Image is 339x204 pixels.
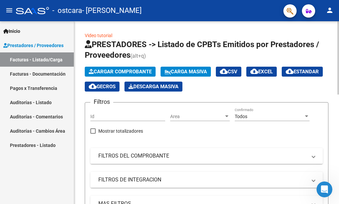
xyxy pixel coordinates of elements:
[216,67,241,77] button: CSV
[90,172,323,188] mat-expansion-panel-header: FILTROS DE INTEGRACION
[89,82,97,90] mat-icon: cloud_download
[161,67,211,77] button: Carga Masiva
[52,3,82,18] span: - ostcara
[282,67,323,77] button: Estandar
[130,53,146,59] span: (alt+q)
[124,82,182,92] button: Descarga Masiva
[124,82,182,92] app-download-masive: Descarga masiva de comprobantes (adjuntos)
[90,97,113,106] h3: Filtros
[85,82,120,92] button: Gecros
[326,6,334,14] mat-icon: person
[165,69,207,75] span: Carga Masiva
[316,181,332,197] iframe: Intercom live chat
[98,152,307,160] mat-panel-title: FILTROS DEL COMPROBANTE
[89,69,152,75] span: Cargar Comprobante
[98,127,143,135] span: Mostrar totalizadores
[85,67,156,77] button: Cargar Comprobante
[220,67,228,75] mat-icon: cloud_download
[246,67,277,77] button: EXCEL
[5,6,13,14] mat-icon: menu
[89,84,116,90] span: Gecros
[85,40,319,60] span: PRESTADORES -> Listado de CPBTs Emitidos por Prestadores / Proveedores
[170,114,224,119] span: Area
[250,67,258,75] mat-icon: cloud_download
[286,67,294,75] mat-icon: cloud_download
[98,176,307,183] mat-panel-title: FILTROS DE INTEGRACION
[3,28,20,35] span: Inicio
[90,148,323,164] mat-expansion-panel-header: FILTROS DEL COMPROBANTE
[235,114,247,119] span: Todos
[85,33,112,38] a: Video tutorial
[250,69,273,75] span: EXCEL
[286,69,319,75] span: Estandar
[82,3,142,18] span: - [PERSON_NAME]
[3,42,64,49] span: Prestadores / Proveedores
[128,84,178,90] span: Descarga Masiva
[220,69,237,75] span: CSV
